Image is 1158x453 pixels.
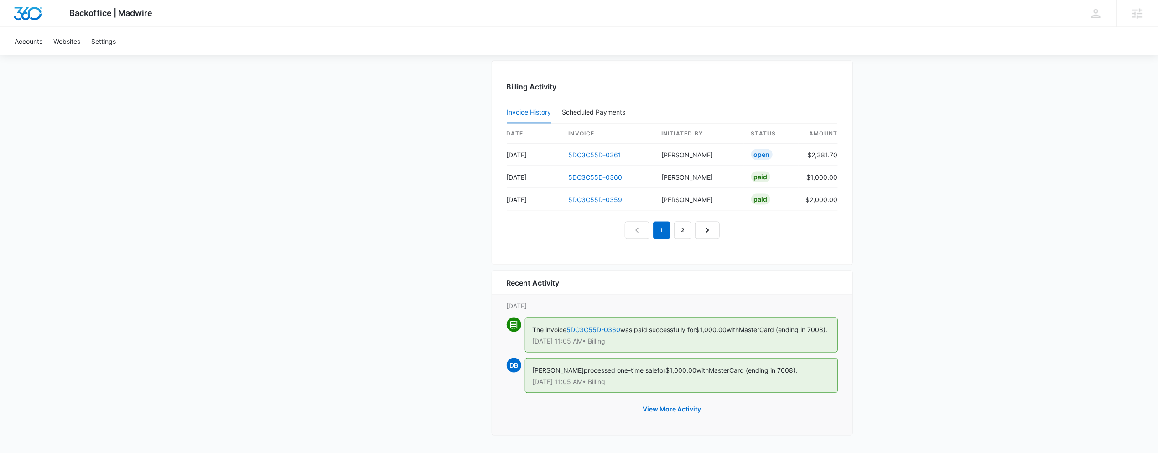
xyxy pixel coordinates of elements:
[533,326,567,334] span: The invoice
[634,399,711,421] button: View More Activity
[48,27,86,55] a: Websites
[507,277,560,288] h6: Recent Activity
[533,338,830,345] p: [DATE] 11:05 AM • Billing
[739,326,828,334] span: MasterCard (ending in 7008).
[727,326,739,334] span: with
[569,173,623,181] a: 5DC3C55D-0360
[751,194,770,205] div: Paid
[658,367,666,375] span: for
[799,166,838,188] td: $1,000.00
[561,124,654,144] th: invoice
[751,149,773,160] div: Open
[654,124,744,144] th: Initiated By
[507,102,551,124] button: Invoice History
[584,367,658,375] span: processed one-time sale
[674,222,691,239] a: Page 2
[507,144,561,166] td: [DATE]
[799,124,838,144] th: amount
[569,196,623,203] a: 5DC3C55D-0359
[567,326,621,334] a: 5DC3C55D-0360
[653,222,670,239] em: 1
[666,367,697,375] span: $1,000.00
[654,144,744,166] td: [PERSON_NAME]
[709,367,798,375] span: MasterCard (ending in 7008).
[654,166,744,188] td: [PERSON_NAME]
[799,144,838,166] td: $2,381.70
[9,27,48,55] a: Accounts
[533,379,830,385] p: [DATE] 11:05 AM • Billing
[696,326,727,334] span: $1,000.00
[751,172,770,182] div: Paid
[569,151,622,159] a: 5DC3C55D-0361
[507,166,561,188] td: [DATE]
[697,367,709,375] span: with
[533,367,584,375] span: [PERSON_NAME]
[799,188,838,211] td: $2,000.00
[507,124,561,144] th: date
[507,81,838,92] h3: Billing Activity
[562,109,629,115] div: Scheduled Payments
[744,124,799,144] th: status
[507,302,838,311] p: [DATE]
[625,222,720,239] nav: Pagination
[695,222,720,239] a: Next Page
[507,358,521,373] span: DB
[86,27,121,55] a: Settings
[70,8,153,18] span: Backoffice | Madwire
[621,326,696,334] span: was paid successfully for
[507,188,561,211] td: [DATE]
[654,188,744,211] td: [PERSON_NAME]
